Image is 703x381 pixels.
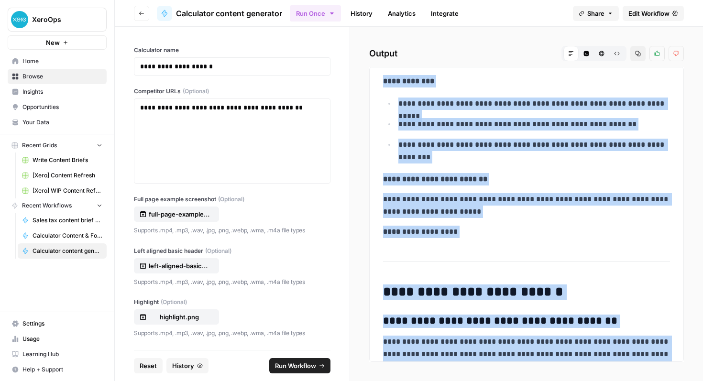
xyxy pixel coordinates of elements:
[32,15,90,24] span: XeroOps
[11,11,28,28] img: XeroOps Logo
[172,361,194,370] span: History
[134,277,330,287] p: Supports .mp4, .mp3, .wav, .jpg, .png, .webp, .wma, .m4a file types
[8,316,107,331] a: Settings
[8,99,107,115] a: Opportunities
[134,328,330,338] p: Supports .mp4, .mp3, .wav, .jpg, .png, .webp, .wma, .m4a file types
[22,141,57,150] span: Recent Grids
[134,87,330,96] label: Competitor URLs
[33,247,102,255] span: Calculator content generator
[8,115,107,130] a: Your Data
[176,8,282,19] span: Calculator content generator
[134,207,219,222] button: full-page-examples.png
[33,216,102,225] span: Sales tax content brief generator
[18,243,107,259] a: Calculator content generator
[134,247,330,255] label: Left aligned basic header
[161,298,187,306] span: (Optional)
[275,361,316,370] span: Run Workflow
[22,118,102,127] span: Your Data
[140,361,157,370] span: Reset
[8,198,107,213] button: Recent Workflows
[187,349,213,358] span: (Optional)
[157,6,282,21] a: Calculator content generator
[183,87,209,96] span: (Optional)
[134,195,330,204] label: Full page example screenshot
[8,84,107,99] a: Insights
[149,209,210,219] p: full-page-examples.png
[33,231,102,240] span: Calculator Content & Formula Generator
[134,298,330,306] label: Highlight
[33,156,102,164] span: Write Content Briefs
[22,350,102,359] span: Learning Hub
[8,331,107,347] a: Usage
[18,213,107,228] a: Sales tax content brief generator
[8,69,107,84] a: Browse
[166,358,209,373] button: History
[425,6,464,21] a: Integrate
[134,226,330,235] p: Supports .mp4, .mp3, .wav, .jpg, .png, .webp, .wma, .m4a file types
[46,38,60,47] span: New
[22,57,102,65] span: Home
[18,152,107,168] a: Write Content Briefs
[134,358,163,373] button: Reset
[18,168,107,183] a: [Xero] Content Refresh
[587,9,604,18] span: Share
[22,319,102,328] span: Settings
[218,195,244,204] span: (Optional)
[22,201,72,210] span: Recent Workflows
[8,35,107,50] button: New
[382,6,421,21] a: Analytics
[290,5,341,22] button: Run Once
[8,347,107,362] a: Learning Hub
[22,72,102,81] span: Browse
[134,258,219,273] button: left-aligned-basic-header.png
[205,247,231,255] span: (Optional)
[22,87,102,96] span: Insights
[269,358,330,373] button: Run Workflow
[8,138,107,152] button: Recent Grids
[134,349,330,358] label: Highlight switched
[33,171,102,180] span: [Xero] Content Refresh
[149,312,210,322] p: highlight.png
[8,8,107,32] button: Workspace: XeroOps
[22,103,102,111] span: Opportunities
[628,9,670,18] span: Edit Workflow
[33,186,102,195] span: [Xero] WIP Content Refresh
[18,228,107,243] a: Calculator Content & Formula Generator
[8,362,107,377] button: Help + Support
[573,6,619,21] button: Share
[18,183,107,198] a: [Xero] WIP Content Refresh
[134,309,219,325] button: highlight.png
[345,6,378,21] a: History
[149,261,210,271] p: left-aligned-basic-header.png
[623,6,684,21] a: Edit Workflow
[134,46,330,54] label: Calculator name
[22,335,102,343] span: Usage
[22,365,102,374] span: Help + Support
[369,46,684,61] h2: Output
[8,54,107,69] a: Home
